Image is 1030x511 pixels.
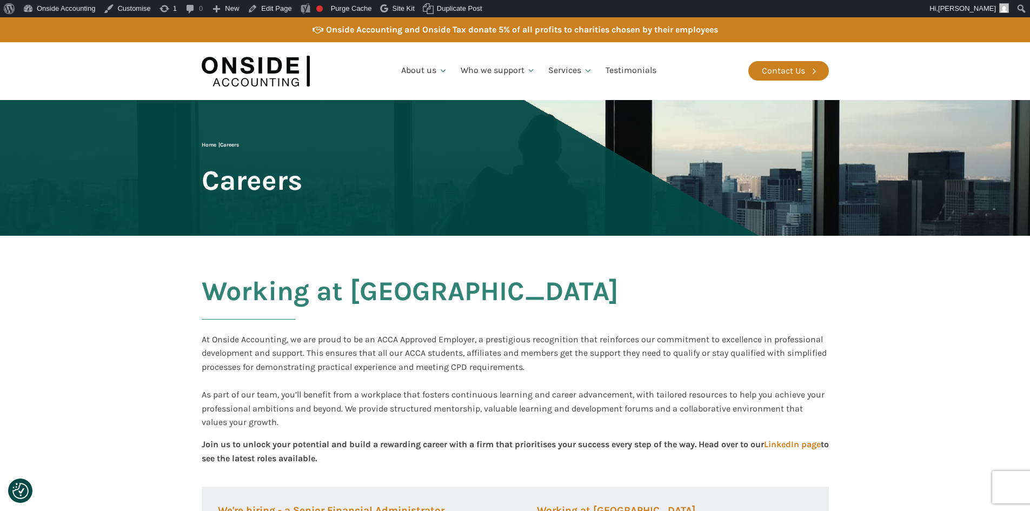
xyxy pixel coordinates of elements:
[202,437,829,465] div: Join us to unlock your potential and build a rewarding career with a firm that prioritises your s...
[762,64,805,78] div: Contact Us
[202,165,302,195] span: Careers
[938,4,996,12] span: [PERSON_NAME]
[12,483,29,499] img: Revisit consent button
[542,52,599,89] a: Services
[748,61,829,81] a: Contact Us
[202,333,829,429] div: At Onside Accounting, we are proud to be an ACCA Approved Employer, a prestigious recognition tha...
[395,52,454,89] a: About us
[454,52,542,89] a: Who we support
[220,142,239,148] span: Careers
[202,50,310,92] img: Onside Accounting
[202,142,239,148] span: |
[326,23,718,37] div: Onside Accounting and Onside Tax donate 5% of all profits to charities chosen by their employees
[12,483,29,499] button: Consent Preferences
[393,4,415,12] span: Site Kit
[764,439,821,449] a: LinkedIn page
[202,276,619,333] h2: Working at [GEOGRAPHIC_DATA]
[316,5,323,12] div: Focus keyphrase not set
[202,142,216,148] a: Home
[599,52,663,89] a: Testimonials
